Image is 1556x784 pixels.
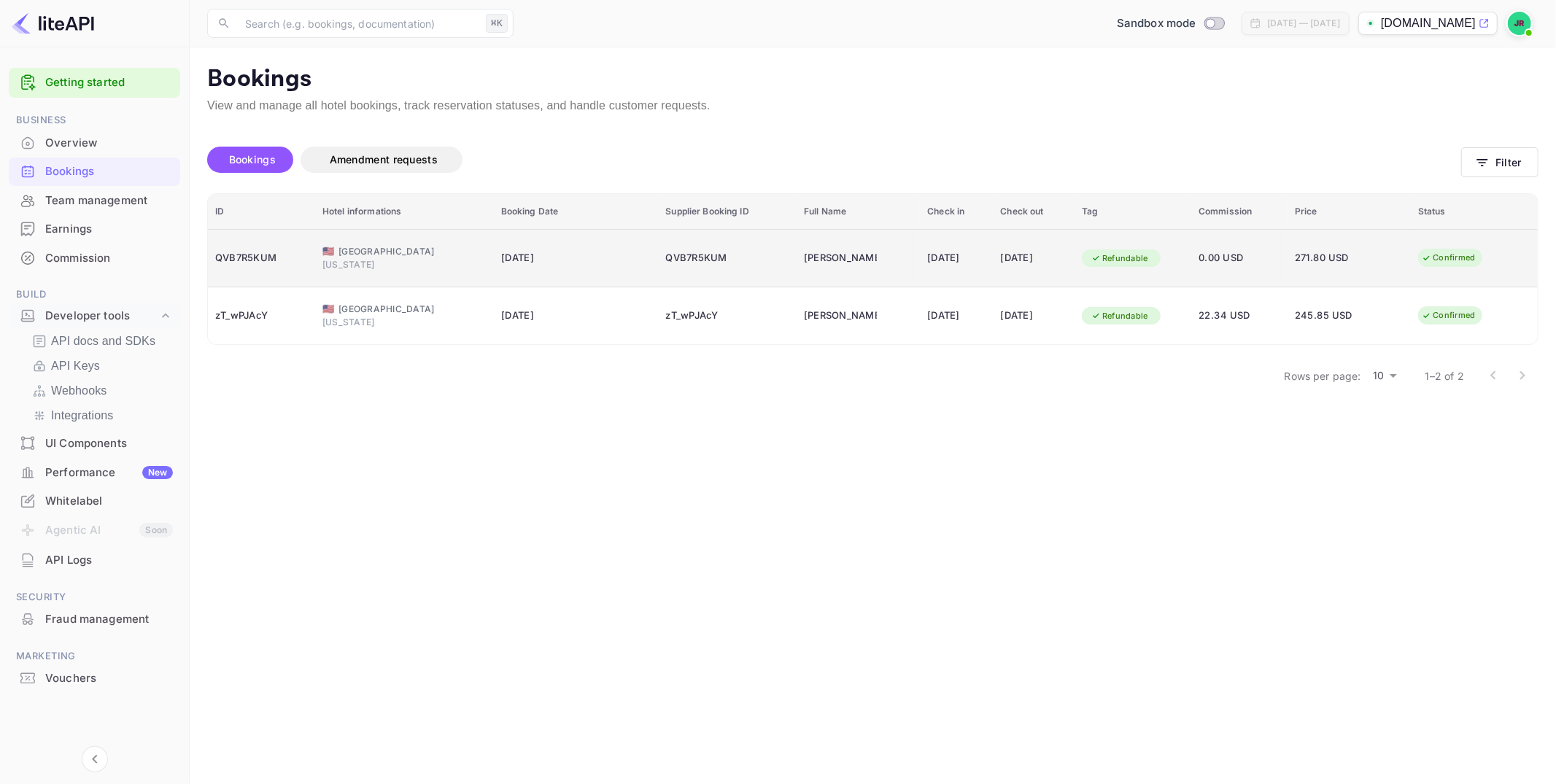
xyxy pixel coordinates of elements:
div: New [142,466,173,479]
div: Overview [9,129,180,158]
div: Bookings [9,158,180,186]
div: API Logs [45,552,173,569]
div: [DATE] — [DATE] [1267,17,1340,30]
th: Price [1288,194,1411,230]
div: Bookings [45,163,173,180]
button: Filter [1461,147,1538,177]
span: Marketing [9,648,180,664]
div: [GEOGRAPHIC_DATA] [322,303,487,316]
div: [DATE] [927,304,986,327]
div: Developer tools [9,303,180,329]
p: Bookings [207,65,1538,94]
button: Collapse navigation [82,746,108,772]
p: Integrations [51,407,113,424]
p: View and manage all hotel bookings, track reservation statuses, and handle customer requests. [207,97,1538,115]
p: API Keys [51,357,100,375]
th: ID [208,194,315,230]
input: Search (e.g. bookings, documentation) [236,9,480,38]
th: Full Name [797,194,920,230]
div: [DATE] [1001,247,1068,270]
div: UI Components [45,435,173,452]
div: Overview [45,135,173,152]
div: API Logs [9,546,180,575]
div: API Keys [26,354,174,378]
div: Refundable [1082,307,1158,325]
a: Earnings [9,215,180,242]
span: United States of America [322,304,334,314]
div: Switch to Production mode [1111,15,1230,32]
img: John Richards [1508,12,1531,35]
span: Security [9,589,180,605]
span: 271.80 USD [1295,250,1368,266]
a: Integrations [32,407,169,424]
span: Business [9,112,180,128]
span: Build [9,287,180,303]
div: Developer tools [45,308,158,325]
p: Rows per page: [1285,368,1361,384]
span: United States of America [322,247,334,256]
a: Overview [9,129,180,156]
div: QVB7R5KUM [665,247,789,270]
span: Amendment requests [330,153,438,166]
div: Performance [45,465,173,481]
th: Commission [1191,194,1288,230]
a: Bookings [9,158,180,185]
a: Whitelabel [9,487,180,514]
div: Confirmed [1412,249,1485,267]
a: Commission [9,244,180,271]
div: Getting started [9,68,180,98]
div: Team management [45,193,173,209]
th: Status [1411,194,1538,230]
a: Fraud management [9,605,180,632]
div: Earnings [9,215,180,244]
div: [US_STATE] [322,258,487,271]
table: booking table [208,194,1538,345]
div: zT_wPJAcY [665,304,789,327]
div: Commission [9,244,180,273]
div: ⌘K [486,14,508,33]
div: API docs and SDKs [26,330,174,353]
a: Vouchers [9,664,180,691]
div: Webhooks [26,379,174,403]
div: Whitelabel [9,487,180,516]
div: Commission [45,250,173,267]
th: Supplier Booking ID [658,194,797,230]
th: Check in [920,194,993,230]
div: Fraud management [9,605,180,634]
a: UI Components [9,430,180,457]
a: API Logs [9,546,180,573]
th: Tag [1075,194,1191,230]
span: 245.85 USD [1295,308,1368,324]
div: UI Components [9,430,180,458]
div: Whitelabel [45,493,173,510]
div: zT_wPJAcY [215,304,308,327]
div: [GEOGRAPHIC_DATA] [322,245,487,258]
div: Integrations [26,404,174,427]
a: Team management [9,187,180,214]
th: Check out [994,194,1075,230]
span: 22.34 USD [1199,308,1280,324]
div: John A Richards [804,304,877,327]
div: Refundable [1082,249,1158,268]
a: Webhooks [32,382,169,400]
div: Team management [9,187,180,215]
p: API docs and SDKs [51,333,155,350]
img: LiteAPI logo [12,12,94,35]
span: [DATE] [501,308,603,324]
a: API docs and SDKs [32,333,169,350]
div: Confirmed [1412,306,1485,325]
div: 10 [1367,365,1402,387]
a: Getting started [45,74,173,91]
span: 0.00 USD [1199,250,1280,266]
p: 1–2 of 2 [1425,368,1464,384]
span: [DATE] [501,250,603,266]
div: John A Richards [804,247,877,270]
div: PerformanceNew [9,459,180,487]
div: [US_STATE] [322,316,487,329]
div: Earnings [45,221,173,238]
div: [DATE] [927,247,986,270]
p: [DOMAIN_NAME] [1381,15,1476,32]
div: QVB7R5KUM [215,247,308,270]
div: [DATE] [1001,304,1068,327]
div: Vouchers [9,664,180,693]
